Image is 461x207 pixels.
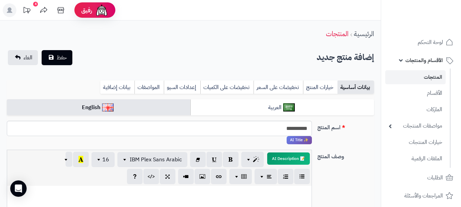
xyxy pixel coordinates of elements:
a: الماركات [385,102,446,117]
a: إعدادات السيو [164,80,200,94]
span: 16 [102,156,109,164]
a: المنتجات [326,29,348,39]
a: الأقسام [385,86,446,101]
span: المراجعات والأسئلة [404,191,443,201]
a: بيانات أساسية [337,80,374,94]
span: لوحة التحكم [418,38,443,47]
a: بيانات إضافية [100,80,134,94]
a: مواصفات المنتجات [385,119,446,133]
a: تخفيضات على الكميات [200,80,254,94]
button: 📝 AI Description [267,152,310,165]
a: الرئيسية [354,29,374,39]
a: لوحة التحكم [385,34,457,50]
img: logo-2.png [415,18,455,32]
a: الطلبات [385,169,457,186]
div: Open Intercom Messenger [10,180,27,197]
a: المراجعات والأسئلة [385,188,457,204]
a: العربية [190,99,374,116]
button: حفظ [42,50,72,65]
span: الغاء [24,54,32,62]
span: حفظ [57,54,67,62]
a: خيارات المنتج [303,80,337,94]
label: اسم المنتج [315,121,377,132]
span: انقر لاستخدام رفيقك الذكي [287,136,312,144]
span: الأقسام والمنتجات [405,56,443,65]
span: رفيق [81,6,92,14]
span: IBM Plex Sans Arabic [130,156,182,164]
label: وصف المنتج [315,150,377,161]
a: الغاء [8,50,38,65]
a: المنتجات [385,70,446,84]
img: العربية [283,103,295,112]
button: 16 [91,152,115,167]
img: ai-face.png [95,3,109,17]
span: الطلبات [427,173,443,182]
a: خيارات المنتجات [385,135,446,150]
a: تخفيضات على السعر [254,80,303,94]
button: IBM Plex Sans Arabic [117,152,187,167]
a: English [7,99,190,116]
a: الملفات الرقمية [385,151,446,166]
h2: إضافة منتج جديد [317,50,374,64]
a: المواصفات [134,80,164,94]
div: 4 [33,2,38,6]
a: تحديثات المنصة [18,3,35,19]
img: English [102,103,114,112]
